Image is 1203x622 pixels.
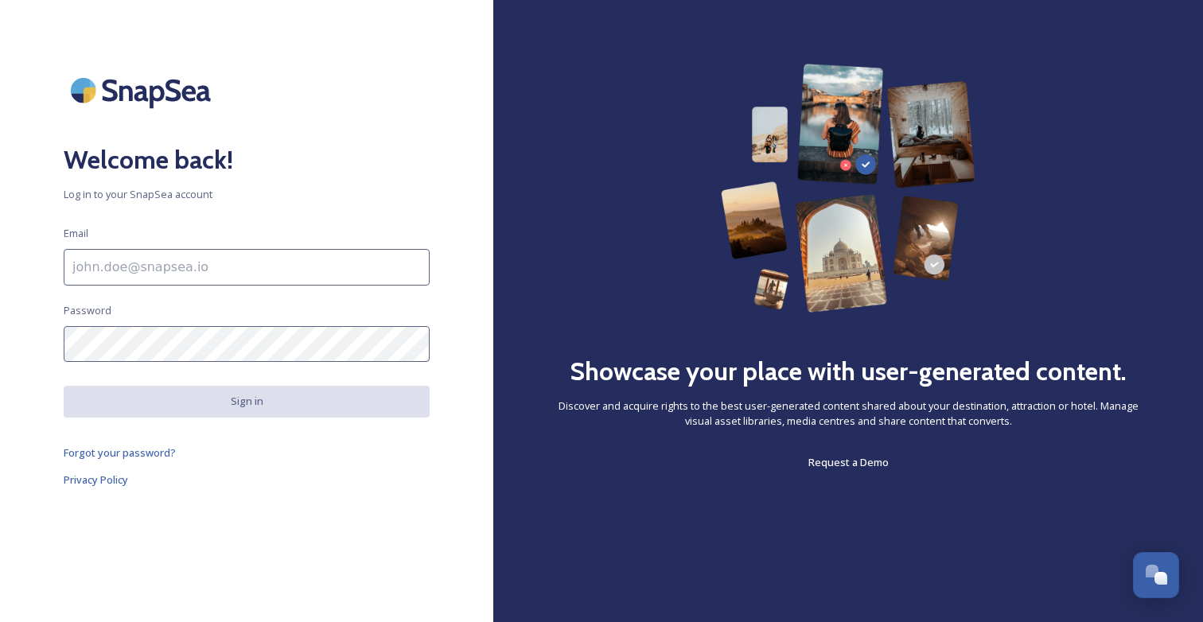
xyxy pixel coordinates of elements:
span: Email [64,226,88,241]
span: Request a Demo [808,455,889,469]
h2: Showcase your place with user-generated content. [570,352,1127,391]
a: Privacy Policy [64,470,430,489]
input: john.doe@snapsea.io [64,249,430,286]
span: Password [64,303,111,318]
span: Forgot your password? [64,445,176,460]
a: Request a Demo [808,453,889,472]
img: 63b42ca75bacad526042e722_Group%20154-p-800.png [721,64,975,313]
h2: Welcome back! [64,141,430,179]
span: Privacy Policy [64,472,128,487]
img: SnapSea Logo [64,64,223,117]
span: Log in to your SnapSea account [64,187,430,202]
span: Discover and acquire rights to the best user-generated content shared about your destination, att... [557,398,1139,429]
a: Forgot your password? [64,443,430,462]
button: Sign in [64,386,430,417]
button: Open Chat [1133,552,1179,598]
